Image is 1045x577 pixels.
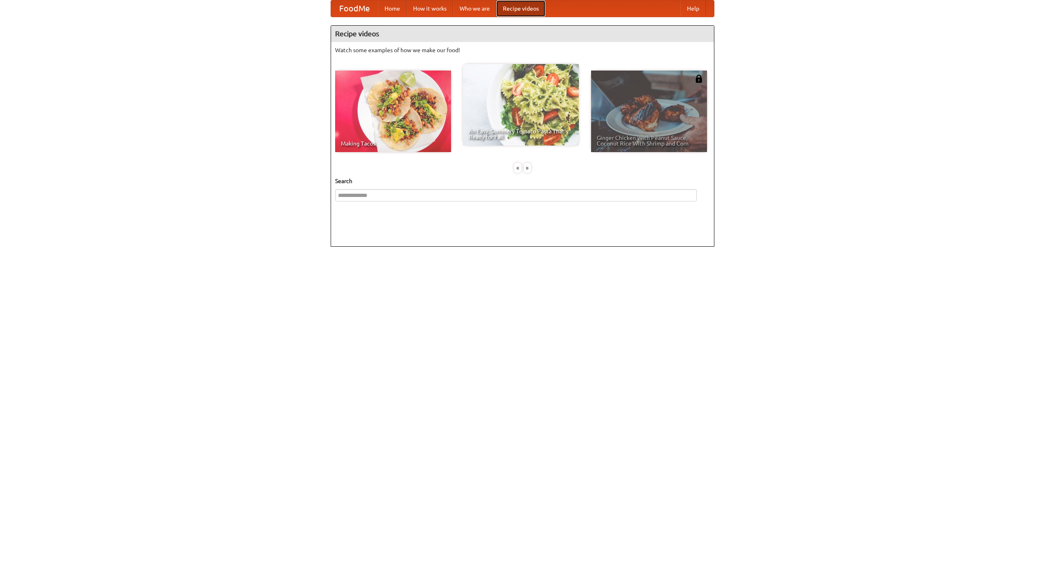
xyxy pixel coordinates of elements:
a: Recipe videos [496,0,545,17]
span: An Easy, Summery Tomato Pasta That's Ready for Fall [469,128,573,140]
a: Help [680,0,706,17]
a: Making Tacos [335,71,451,152]
a: An Easy, Summery Tomato Pasta That's Ready for Fall [463,64,579,146]
img: 483408.png [695,75,703,83]
a: How it works [407,0,453,17]
div: » [524,163,531,173]
h5: Search [335,177,710,185]
div: « [514,163,521,173]
span: Making Tacos [341,141,445,146]
p: Watch some examples of how we make our food! [335,46,710,54]
a: Who we are [453,0,496,17]
h4: Recipe videos [331,26,714,42]
a: Home [378,0,407,17]
a: FoodMe [331,0,378,17]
